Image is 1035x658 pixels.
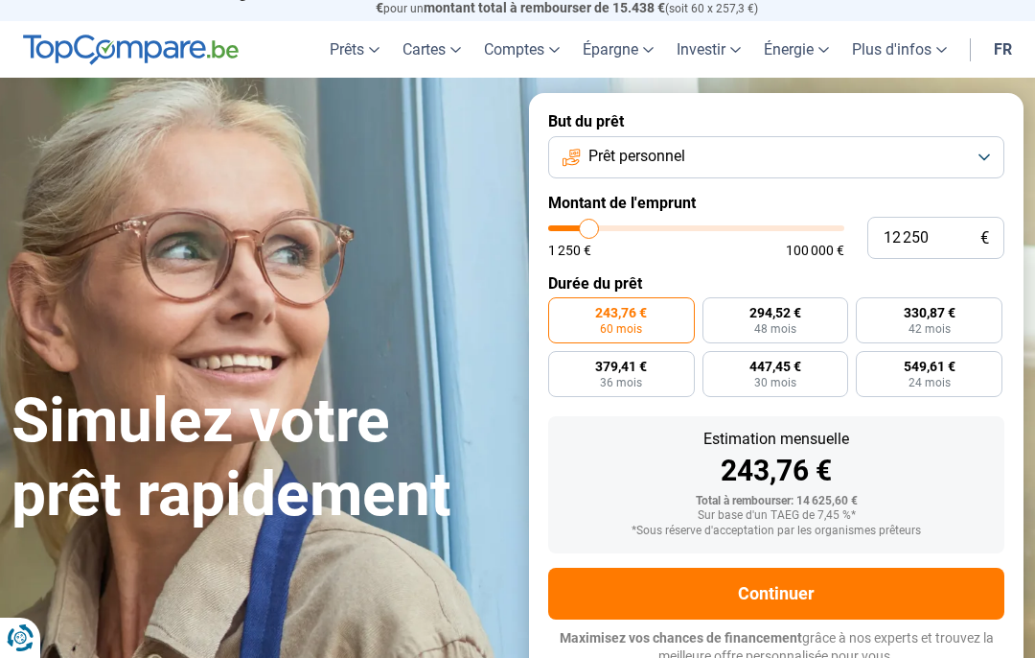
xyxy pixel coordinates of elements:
a: fr [982,21,1023,78]
span: 447,45 € [749,360,801,373]
label: Montant de l'emprunt [548,194,1004,212]
span: 42 mois [908,323,951,335]
span: Prêt personnel [588,146,685,167]
a: Plus d'infos [840,21,958,78]
a: Énergie [752,21,840,78]
img: TopCompare [23,35,239,65]
span: 243,76 € [595,306,647,319]
button: Prêt personnel [548,136,1004,178]
span: 330,87 € [904,306,955,319]
div: Total à rembourser: 14 625,60 € [563,495,989,508]
a: Épargne [571,21,665,78]
button: Continuer [548,568,1004,620]
span: 549,61 € [904,360,955,373]
span: 48 mois [754,323,796,335]
div: Estimation mensuelle [563,432,989,447]
label: But du prêt [548,112,1004,130]
span: 24 mois [908,377,951,388]
span: 36 mois [600,377,642,388]
span: 30 mois [754,377,796,388]
span: 100 000 € [786,244,844,257]
a: Investir [665,21,752,78]
span: 379,41 € [595,360,647,373]
h1: Simulez votre prêt rapidement [11,385,506,532]
span: 294,52 € [749,306,801,319]
span: 1 250 € [548,244,591,257]
a: Cartes [391,21,472,78]
div: Sur base d'un TAEG de 7,45 %* [563,509,989,523]
a: Comptes [472,21,571,78]
div: *Sous réserve d'acceptation par les organismes prêteurs [563,525,989,538]
label: Durée du prêt [548,274,1004,293]
div: 243,76 € [563,457,989,485]
a: Prêts [318,21,391,78]
span: Maximisez vos chances de financement [560,630,802,646]
span: 60 mois [600,323,642,335]
span: € [980,230,989,247]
